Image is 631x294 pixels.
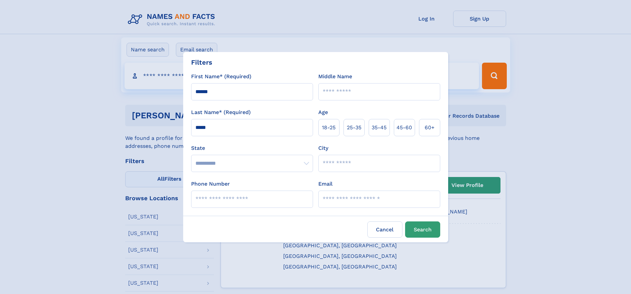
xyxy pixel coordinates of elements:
span: 35‑45 [372,124,387,132]
label: State [191,144,313,152]
span: 18‑25 [322,124,336,132]
label: Last Name* (Required) [191,108,251,116]
button: Search [405,221,440,238]
label: Phone Number [191,180,230,188]
span: 45‑60 [396,124,412,132]
label: Age [318,108,328,116]
div: Filters [191,57,212,67]
label: First Name* (Required) [191,73,251,81]
label: Cancel [367,221,402,238]
span: 25‑35 [347,124,361,132]
span: 60+ [425,124,435,132]
label: Email [318,180,333,188]
label: City [318,144,328,152]
label: Middle Name [318,73,352,81]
